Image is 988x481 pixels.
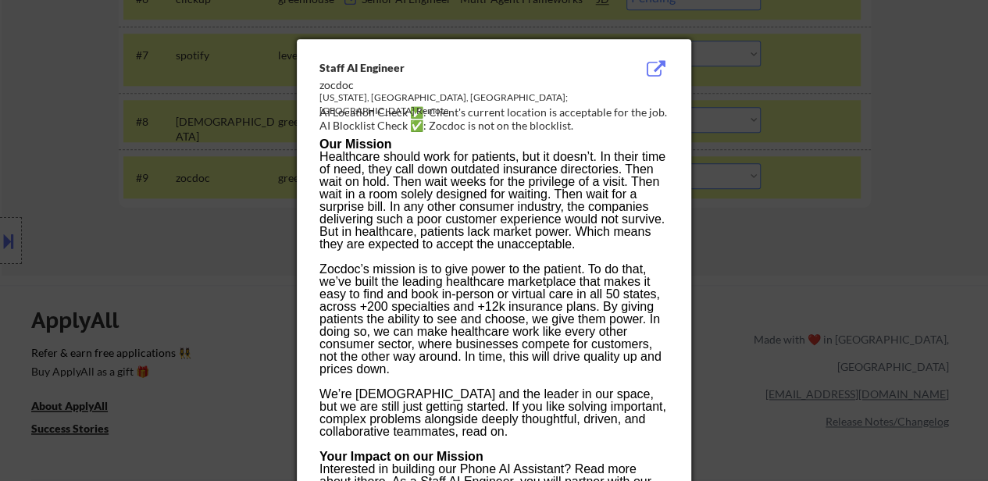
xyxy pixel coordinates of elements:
span: Healthcare should work for patients, but it doesn’t. In their time of need, they call down outdat... [319,150,665,251]
div: Staff AI Engineer [319,60,590,76]
div: [US_STATE], [GEOGRAPHIC_DATA], [GEOGRAPHIC_DATA]; [GEOGRAPHIC_DATA] Remote [319,91,590,118]
span: We’re [DEMOGRAPHIC_DATA] and the leader in our space, but we are still just getting started. If y... [319,387,666,438]
div: zocdoc [319,77,590,93]
span: Zocdoc’s mission is to give power to the patient. To do that, we’ve built the leading healthcare ... [319,262,662,376]
strong: Our Mission [319,137,391,151]
div: AI Blocklist Check ✅: Zocdoc is not on the blocklist. [319,118,675,134]
strong: Your Impact on our Mission [319,450,483,463]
